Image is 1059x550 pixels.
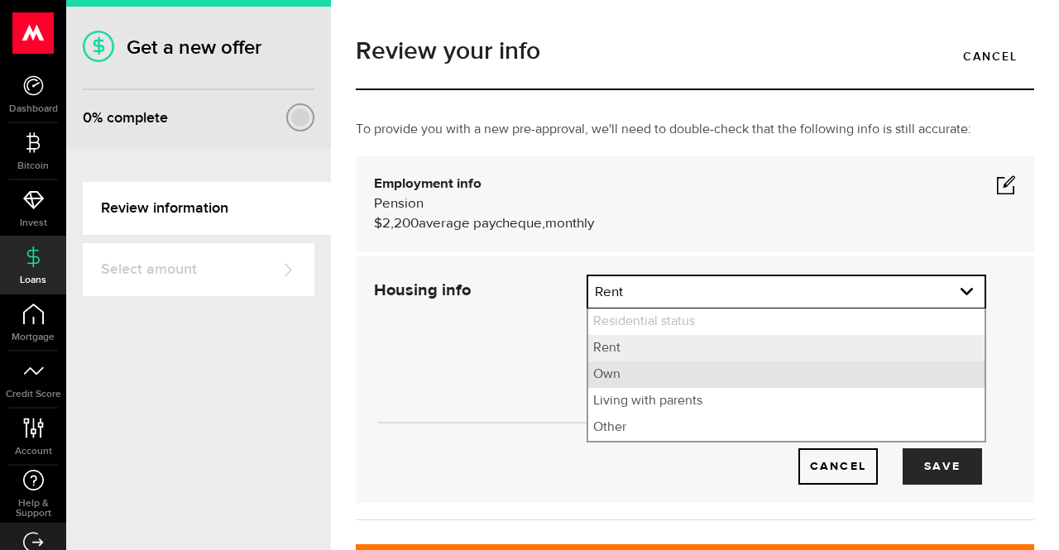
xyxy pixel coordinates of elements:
span: Pension [374,197,424,211]
button: Open LiveChat chat widget [13,7,63,56]
a: Cancel [798,448,878,485]
span: 0 [83,109,92,127]
strong: Housing info [374,282,471,299]
button: Save [903,448,982,485]
h1: Get a new offer [83,36,314,60]
p: To provide you with a new pre-approval, we'll need to double-check that the following info is sti... [356,120,1034,140]
h1: Review your info [356,39,1034,64]
a: Review information [83,182,331,235]
a: Select amount [83,243,314,296]
li: Living with parents [588,388,985,414]
b: Employment info [374,177,482,191]
li: Own [588,361,985,388]
a: Cancel [946,39,1034,74]
li: Other [588,414,985,441]
li: Residential status [588,308,985,335]
span: monthly [545,217,594,231]
span: average paycheque, [419,217,545,231]
li: Rent [588,335,985,361]
div: % complete [83,103,168,133]
a: expand select [588,276,985,308]
span: $2,200 [374,217,419,231]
